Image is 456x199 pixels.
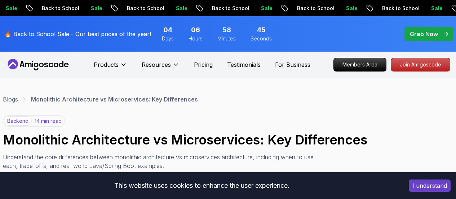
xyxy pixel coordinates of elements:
[334,58,386,71] p: Members Area
[4,30,151,38] p: 🔥 Back to School Sale - Our best prices of the year!
[275,60,310,69] a: For Business
[333,58,386,72] a: Members Area
[142,60,171,69] p: Resources
[94,60,127,75] button: Products
[3,95,18,104] a: Blogs
[162,35,174,42] span: Days
[3,153,326,170] p: Understand the core differences between monolithic architecture vs microservices architecture, in...
[376,5,425,12] p: Back to School
[251,35,272,42] span: Seconds
[291,5,340,12] p: Back to School
[163,25,172,35] span: 4 Days
[217,35,236,42] span: Minutes
[3,133,453,147] h1: Monolithic Architecture vs Microservices: Key Differences
[121,5,170,12] p: Back to School
[391,58,450,72] a: Join Amigoscode
[5,178,398,194] div: This website uses cookies to enhance the user experience.
[189,35,203,42] span: Hours
[222,25,231,35] span: 58 Minutes
[4,116,32,126] p: backend
[191,25,200,35] span: 6 Hours
[410,30,438,38] p: Grab Now
[255,5,278,12] p: Sale
[35,117,62,125] p: 14 min read
[340,5,363,12] p: Sale
[85,5,108,12] p: Sale
[227,60,261,69] a: Testimonials
[36,5,85,12] p: Back to School
[409,179,451,192] button: Accept cookies
[94,60,119,69] p: Products
[142,60,180,75] button: Resources
[206,5,255,12] p: Back to School
[425,5,448,12] p: Sale
[257,25,266,35] span: 45 Seconds
[194,60,213,69] a: Pricing
[170,5,193,12] p: Sale
[31,95,198,104] p: Monolithic Architecture vs Microservices: Key Differences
